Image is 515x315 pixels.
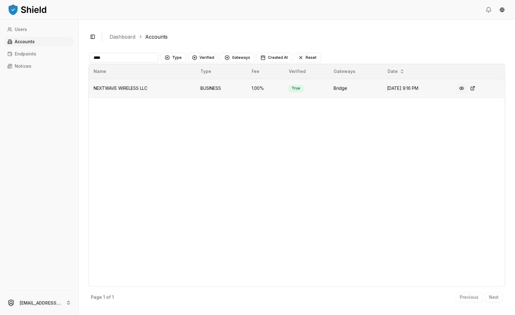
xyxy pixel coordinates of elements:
[196,64,247,79] th: Type
[294,53,320,63] button: Reset filters
[106,295,111,299] p: of
[334,85,347,91] span: Bridge
[91,295,102,299] p: Page
[188,53,218,63] button: Verified
[15,52,36,56] p: Endpoints
[15,40,35,44] p: Accounts
[196,79,247,97] td: BUSINESS
[112,295,114,299] p: 1
[20,300,61,306] p: [EMAIL_ADDRESS][PERSON_NAME][DOMAIN_NAME]
[387,85,418,91] span: [DATE] 9:16 PM
[284,64,329,79] th: Verified
[15,64,31,68] p: Notices
[94,85,147,91] span: NEXTWAVE WIRELESS LLC
[257,53,292,63] button: Created At
[7,3,47,16] img: ShieldPay Logo
[247,64,284,79] th: Fee
[5,25,73,34] a: Users
[103,295,105,299] p: 1
[145,33,168,40] a: Accounts
[5,61,73,71] a: Notices
[5,37,73,47] a: Accounts
[110,33,500,40] nav: breadcrumb
[2,293,76,313] button: [EMAIL_ADDRESS][PERSON_NAME][DOMAIN_NAME]
[221,53,254,63] button: Gateways
[110,33,135,40] a: Dashboard
[385,66,407,76] button: Date
[268,55,288,60] span: Created At
[252,85,264,91] span: 1.00 %
[161,53,186,63] button: Type
[15,27,27,32] p: Users
[329,64,382,79] th: Gateways
[5,49,73,59] a: Endpoints
[89,64,196,79] th: Name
